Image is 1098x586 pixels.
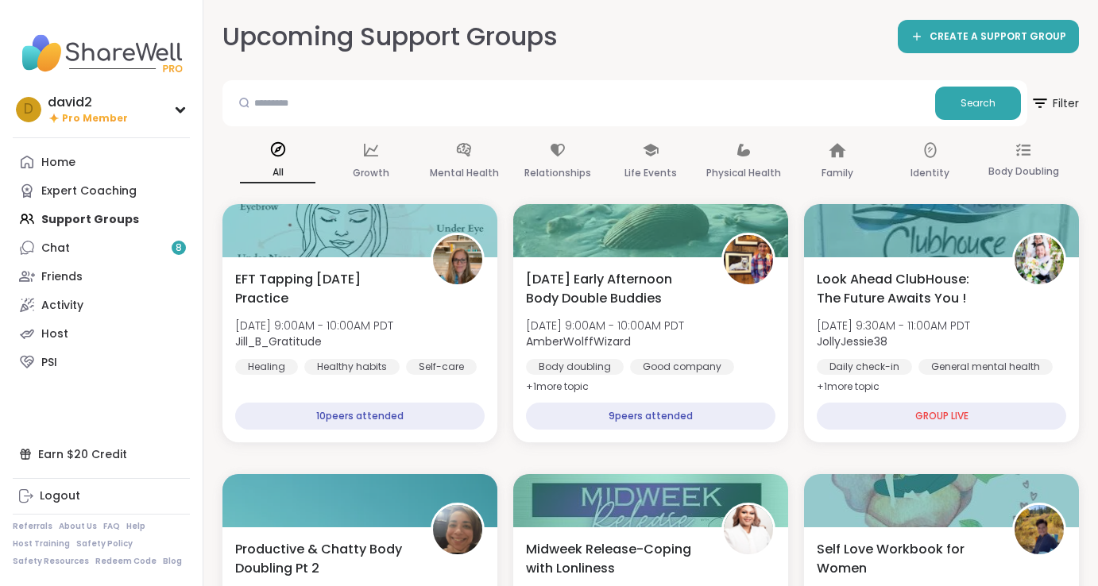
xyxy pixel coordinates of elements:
[235,403,485,430] div: 10 peers attended
[433,235,482,284] img: Jill_B_Gratitude
[13,521,52,532] a: Referrals
[235,333,322,349] b: Jill_B_Gratitude
[817,333,887,349] b: JollyJessie38
[935,87,1021,120] button: Search
[235,270,413,308] span: EFT Tapping [DATE] Practice
[235,540,413,578] span: Productive & Chatty Body Doubling Pt 2
[1015,235,1064,284] img: JollyJessie38
[988,162,1059,181] p: Body Doubling
[526,270,704,308] span: [DATE] Early Afternoon Body Double Buddies
[526,318,684,333] span: [DATE] 9:00AM - 10:00AM PDT
[817,403,1066,430] div: GROUP LIVE
[13,440,190,468] div: Earn $20 Credit
[13,538,70,549] a: Host Training
[526,359,624,375] div: Body doubling
[126,521,145,532] a: Help
[41,355,57,371] div: PSI
[910,164,949,183] p: Identity
[13,262,190,291] a: Friends
[235,359,298,375] div: Healing
[724,505,773,554] img: Shawnti
[41,269,83,285] div: Friends
[817,540,995,578] span: Self Love Workbook for Women
[1030,84,1079,122] span: Filter
[59,521,97,532] a: About Us
[817,270,995,308] span: Look Ahead ClubHouse: The Future Awaits You !
[524,164,591,183] p: Relationships
[526,333,631,349] b: AmberWolffWizard
[13,291,190,319] a: Activity
[62,112,128,125] span: Pro Member
[41,183,137,199] div: Expert Coaching
[76,538,133,549] a: Safety Policy
[13,233,190,262] a: Chat8
[235,318,393,333] span: [DATE] 9:00AM - 10:00AM PDT
[1030,80,1079,126] button: Filter
[526,540,704,578] span: Midweek Release-Coping with Lonliness
[240,163,315,183] p: All
[930,30,1066,44] span: CREATE A SUPPORT GROUP
[13,25,190,81] img: ShareWell Nav Logo
[176,241,182,255] span: 8
[13,348,190,376] a: PSI
[430,164,499,183] p: Mental Health
[406,359,477,375] div: Self-care
[724,235,773,284] img: AmberWolffWizard
[1015,505,1064,554] img: CharityRoss
[706,164,781,183] p: Physical Health
[353,164,389,183] p: Growth
[961,96,996,110] span: Search
[48,94,128,111] div: david2
[13,319,190,348] a: Host
[13,556,89,567] a: Safety Resources
[41,241,70,256] div: Chat
[24,99,33,120] span: d
[222,19,558,55] h2: Upcoming Support Groups
[526,403,775,430] div: 9 peers attended
[95,556,157,567] a: Redeem Code
[630,359,734,375] div: Good company
[898,20,1079,53] a: CREATE A SUPPORT GROUP
[433,505,482,554] img: Monica2025
[817,359,912,375] div: Daily check-in
[13,148,190,176] a: Home
[817,318,970,333] span: [DATE] 9:30AM - 11:00AM PDT
[13,176,190,205] a: Expert Coaching
[41,155,75,171] div: Home
[40,488,80,504] div: Logout
[13,482,190,511] a: Logout
[41,326,68,342] div: Host
[103,521,120,532] a: FAQ
[163,556,182,567] a: Blog
[624,164,677,183] p: Life Events
[41,298,83,314] div: Activity
[304,359,400,375] div: Healthy habits
[822,164,853,183] p: Family
[918,359,1053,375] div: General mental health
